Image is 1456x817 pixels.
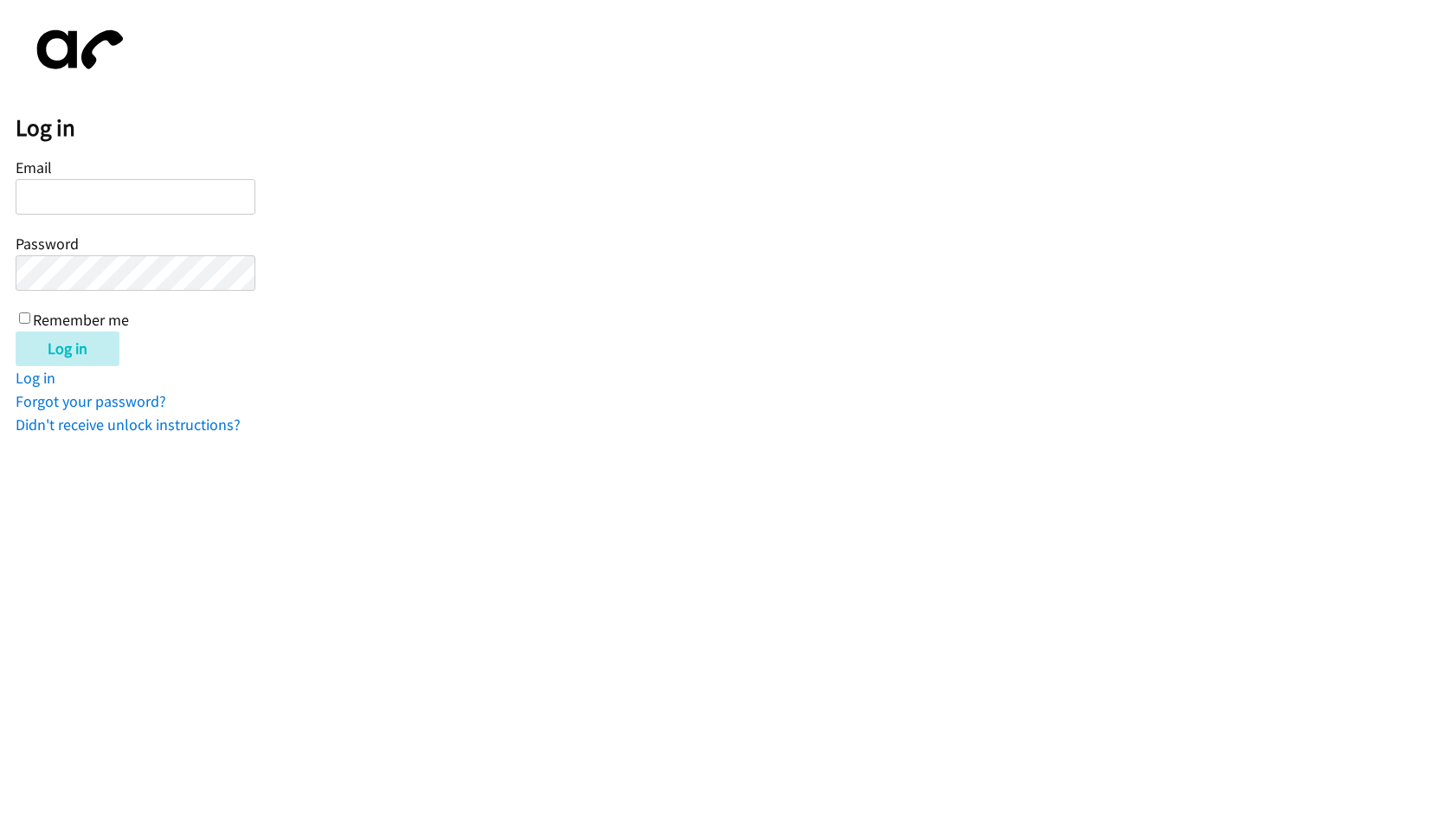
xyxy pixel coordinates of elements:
img: aphone-8a226864a2ddd6a5e75d1ebefc011f4aa8f32683c2d82f3fb0802fe031f96514.svg [16,16,137,84]
label: Email [16,158,52,177]
a: Forgot your password? [16,391,166,411]
input: Log in [16,331,119,366]
a: Didn't receive unlock instructions? [16,415,241,434]
h2: Log in [16,113,1456,143]
a: Log in [16,368,55,388]
label: Password [16,234,79,254]
label: Remember me [33,310,129,330]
